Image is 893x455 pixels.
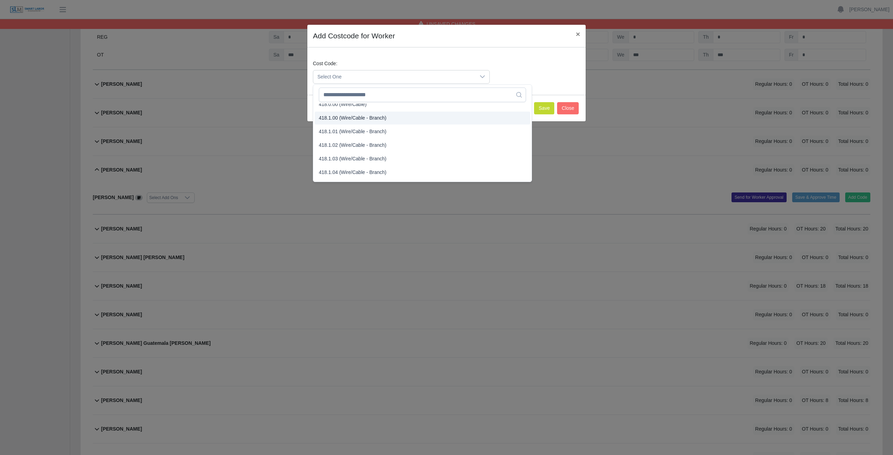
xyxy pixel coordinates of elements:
li: 418.1.02 (Wire/Cable - Branch) [315,139,530,152]
span: 418.0.00 (Wire/Cable) [319,101,367,108]
span: Select One [313,70,475,83]
h4: Add Costcode for Worker [313,30,395,41]
li: 418.0.00 (Wire/Cable) [315,98,530,111]
li: 418.1.01 (Wire/Cable - Branch) [315,125,530,138]
span: × [576,30,580,38]
span: 418.1.01 (Wire/Cable - Branch) [319,128,387,135]
li: 418.1.05 (Wire/Cable - Branch) [315,180,530,192]
li: 418.1.04 (Wire/Cable - Branch) [315,166,530,179]
span: 418.1.02 (Wire/Cable - Branch) [319,142,387,149]
li: 418.1.00 (Wire/Cable - Branch) [315,112,530,124]
label: Cost Code: [313,60,337,67]
button: Close [570,25,586,43]
li: 418.1.03 (Wire/Cable - Branch) [315,152,530,165]
span: 418.1.03 (Wire/Cable - Branch) [319,155,387,162]
span: 418.1.04 (Wire/Cable - Branch) [319,169,387,176]
button: Close [557,102,579,114]
span: 418.1.00 (Wire/Cable - Branch) [319,114,387,122]
button: Save [534,102,554,114]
